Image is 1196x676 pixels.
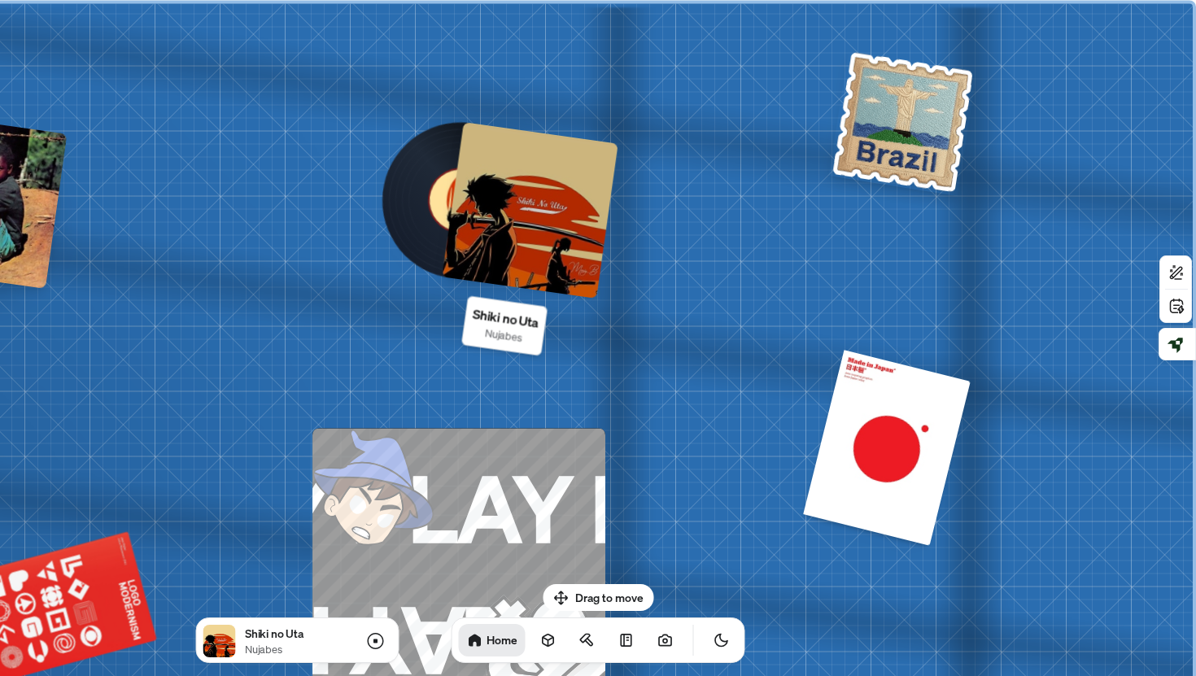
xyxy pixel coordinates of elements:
h1: Home [487,632,517,648]
button: Toggle Theme [705,624,738,656]
img: Profile example [829,47,978,195]
p: Shiki no Uta [245,625,349,642]
p: Shiki no Uta [472,303,540,332]
a: Home [459,624,526,656]
p: Nujabes [245,642,349,657]
p: Nujabes [469,323,537,347]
